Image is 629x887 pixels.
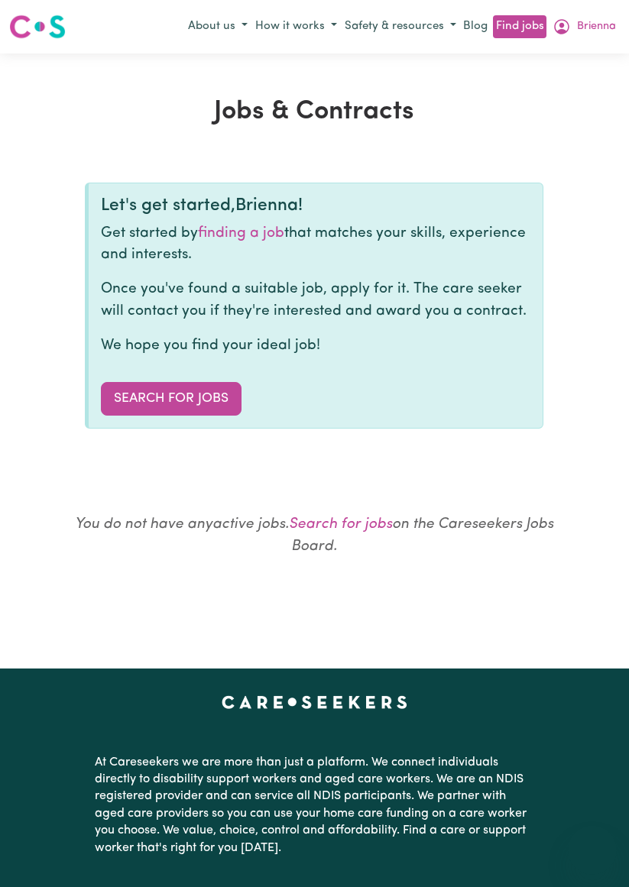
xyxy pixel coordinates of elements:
a: Search for Jobs [101,382,242,416]
p: Once you've found a suitable job, apply for it. The care seeker will contact you if they're inter... [101,279,530,323]
p: Get started by that matches your skills, experience and interests. [101,223,530,267]
a: Search for jobs [289,517,392,532]
div: Let's get started, Brienna ! [101,196,530,216]
img: Careseekers logo [9,13,66,40]
span: Brienna [577,18,616,35]
a: Find jobs [493,15,546,39]
button: My Account [549,14,620,40]
a: Careseekers home page [222,696,407,708]
button: About us [184,15,251,40]
h1: Jobs & Contracts [62,96,568,128]
a: finding a job [198,226,284,241]
em: You do not have any active jobs . on the Careseekers Jobs Board. [75,517,553,554]
a: Blog [460,15,491,39]
p: At Careseekers we are more than just a platform. We connect individuals directly to disability su... [95,748,535,863]
button: How it works [251,15,341,40]
a: Careseekers logo [9,9,66,44]
button: Safety & resources [341,15,460,40]
iframe: Button to launch messaging window [568,826,617,875]
p: We hope you find your ideal job! [101,335,530,358]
